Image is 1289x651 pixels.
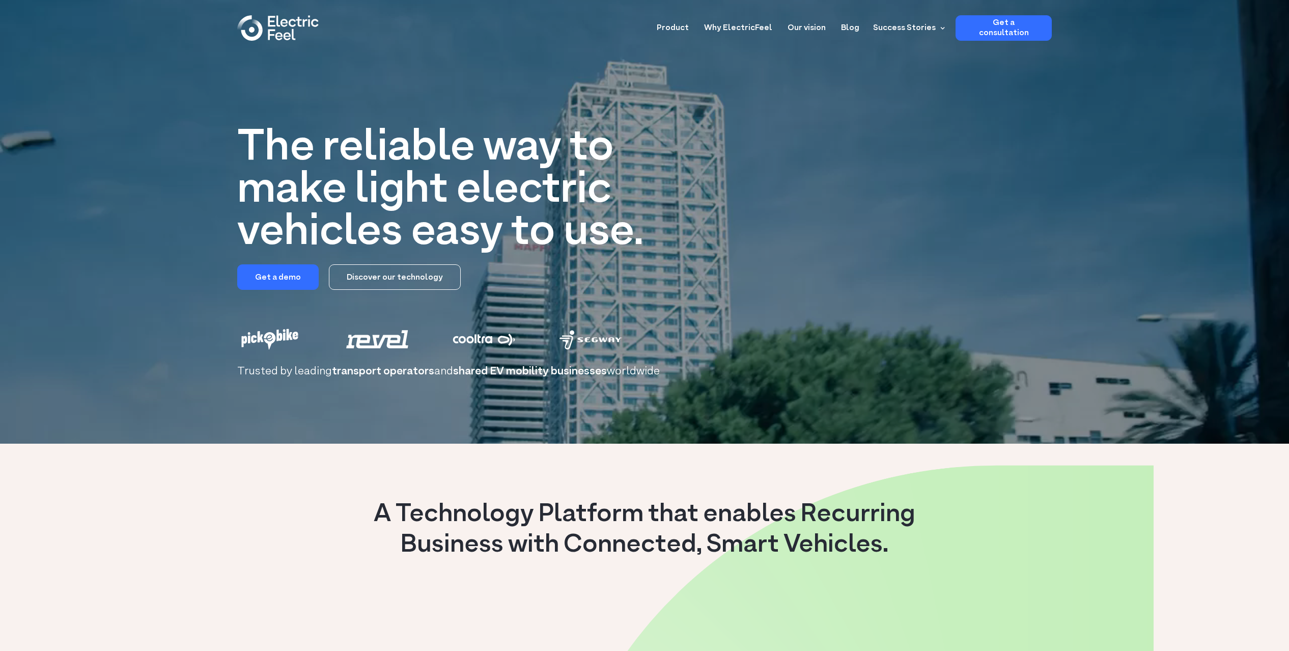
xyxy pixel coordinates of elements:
[956,15,1052,41] a: Get a consultation
[332,364,434,379] span: transport operators
[237,127,662,254] h1: The reliable way to make light electric vehicles easy to use.
[329,264,461,290] a: Discover our technology
[237,366,1052,377] h2: Trusted by leading and worldwide
[873,22,936,34] div: Success Stories
[788,15,826,34] a: Our vision
[453,364,607,379] span: shared EV mobility businesses
[704,15,772,34] a: Why ElectricFeel
[339,500,950,561] h3: A Technology Platform that enables Recurring Business with Connected, Smart Vehicles.
[237,264,319,290] a: Get a demo
[867,15,948,41] div: Success Stories
[657,15,689,34] a: Product
[841,15,859,34] a: Blog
